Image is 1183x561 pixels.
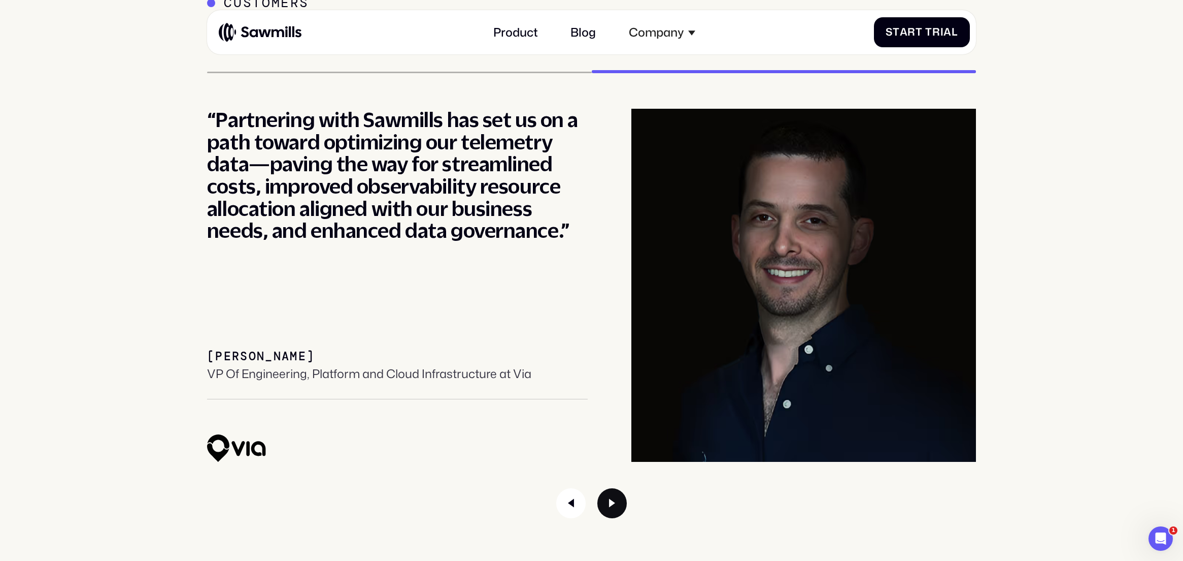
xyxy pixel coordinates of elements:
[886,26,893,38] span: S
[562,16,605,48] a: Blog
[556,488,586,518] div: Previous slide
[925,26,932,38] span: T
[940,26,944,38] span: i
[1169,526,1177,535] span: 1
[900,26,908,38] span: a
[1148,526,1173,551] iframe: Intercom live chat
[893,26,900,38] span: t
[629,25,684,40] div: Company
[597,488,627,518] div: Next slide
[916,26,923,38] span: t
[932,26,940,38] span: r
[207,350,315,364] div: [PERSON_NAME]
[207,367,531,381] div: VP Of Engineering, Platform and Cloud Infrastructure at Via
[907,26,916,38] span: r
[207,109,976,462] div: 2 / 2
[874,17,970,47] a: StartTrial
[620,16,704,48] div: Company
[952,26,958,38] span: l
[485,16,547,48] a: Product
[943,26,952,38] span: a
[207,109,588,242] div: “Partnering with Sawmills has set us on a path toward optimizing our telemetry data—paving the wa...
